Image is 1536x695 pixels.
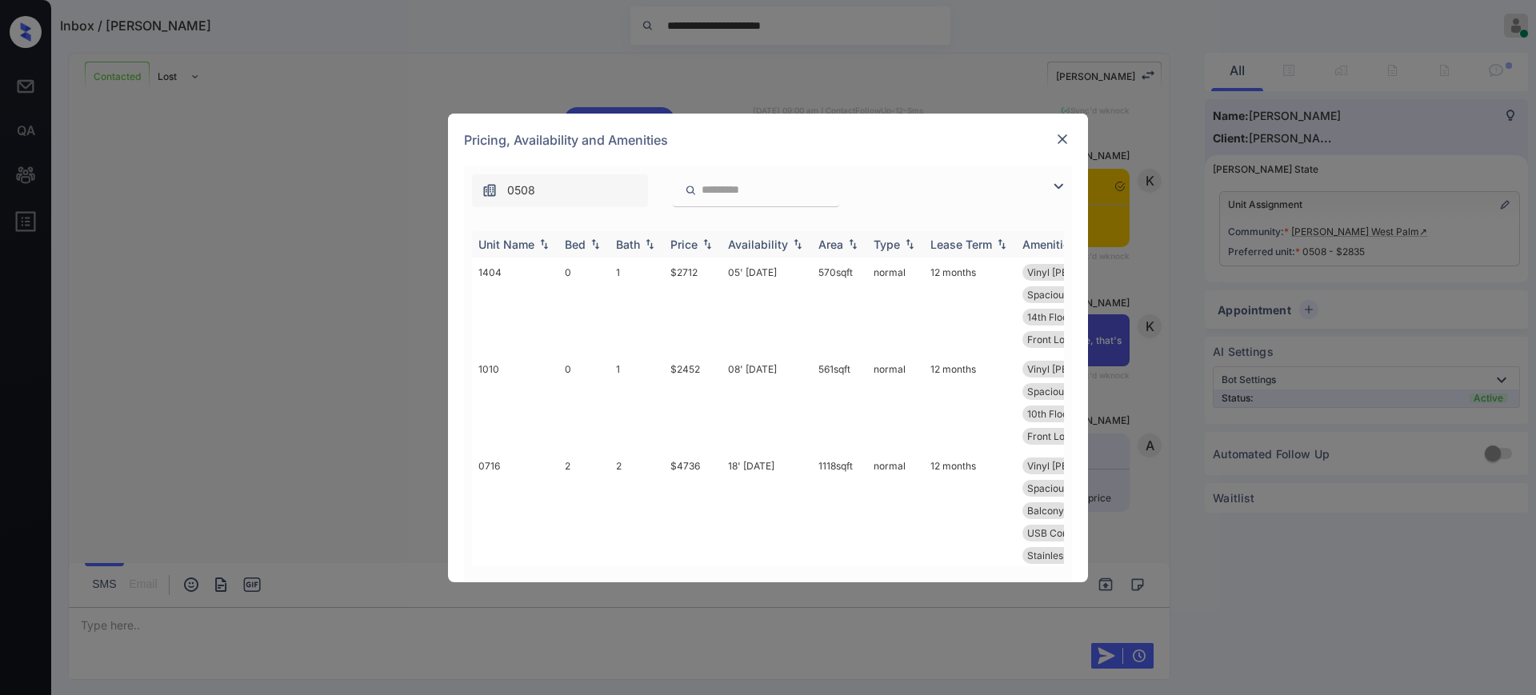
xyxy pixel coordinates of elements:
td: 570 sqft [812,258,867,354]
img: sorting [994,238,1010,250]
td: 05' [DATE] [722,258,812,354]
span: 14th Floor [1027,311,1072,323]
td: 561 sqft [812,354,867,451]
img: sorting [642,238,658,250]
td: 18' [DATE] [722,451,812,570]
td: 1 [610,258,664,354]
span: Front Loading W... [1027,334,1108,346]
img: sorting [845,238,861,250]
td: 2 [610,451,664,570]
img: icon-zuma [1049,177,1068,196]
span: 10th Floor [1027,408,1072,420]
td: 1404 [472,258,558,354]
td: 0716 [472,451,558,570]
td: 0 [558,258,610,354]
span: Spacious Closet [1027,482,1100,494]
div: Lease Term [930,238,992,251]
span: Vinyl [PERSON_NAME]... [1027,266,1137,278]
img: sorting [790,238,806,250]
td: 1010 [472,354,558,451]
span: 0508 [507,182,535,199]
div: Area [818,238,843,251]
span: Stainless Steel... [1027,549,1101,561]
td: 1 [610,354,664,451]
span: Vinyl [PERSON_NAME]... [1027,460,1137,472]
img: icon-zuma [685,183,697,198]
td: $2712 [664,258,722,354]
td: normal [867,258,924,354]
div: Pricing, Availability and Amenities [448,114,1088,166]
img: icon-zuma [482,182,498,198]
span: Front Loading W... [1027,430,1108,442]
div: Price [670,238,698,251]
span: Spacious Closet [1027,385,1100,397]
img: close [1054,131,1070,147]
div: Bed [565,238,586,251]
td: 12 months [924,354,1016,451]
td: normal [867,451,924,570]
span: USB Compatible ... [1027,527,1111,539]
img: sorting [902,238,918,250]
td: 12 months [924,258,1016,354]
td: 0 [558,354,610,451]
div: Type [874,238,900,251]
img: sorting [699,238,715,250]
span: Spacious Closet [1027,289,1100,301]
div: Amenities [1022,238,1076,251]
div: Availability [728,238,788,251]
div: Unit Name [478,238,534,251]
img: sorting [587,238,603,250]
td: 08' [DATE] [722,354,812,451]
div: Bath [616,238,640,251]
td: $4736 [664,451,722,570]
td: 2 [558,451,610,570]
span: Vinyl [PERSON_NAME]... [1027,363,1137,375]
td: 1118 sqft [812,451,867,570]
td: $2452 [664,354,722,451]
td: normal [867,354,924,451]
td: 12 months [924,451,1016,570]
img: sorting [536,238,552,250]
span: Balcony [1027,505,1064,517]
